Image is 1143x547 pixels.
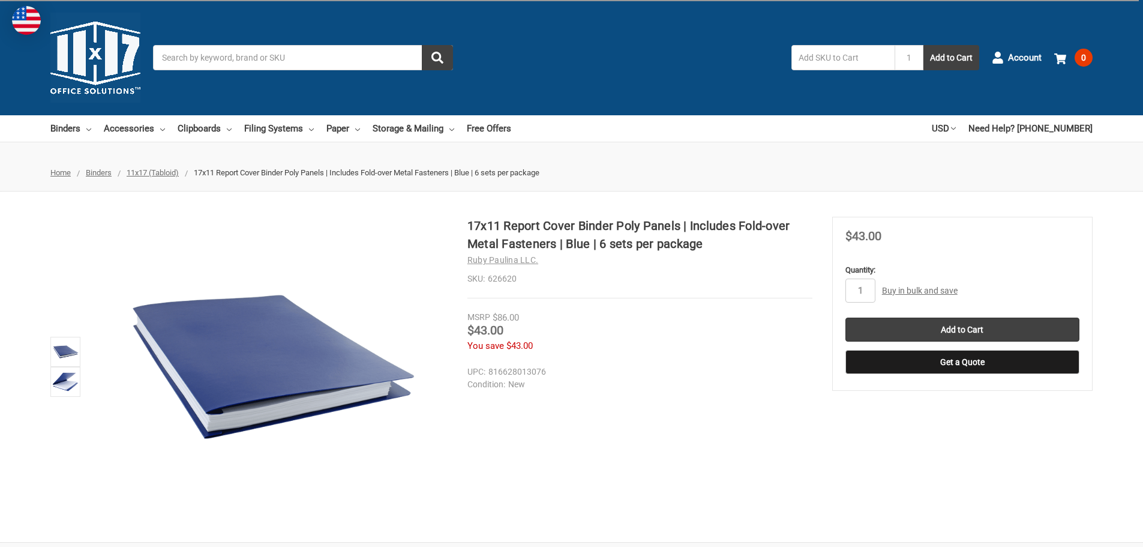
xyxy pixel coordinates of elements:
span: $43.00 [845,229,881,243]
dd: 816628013076 [467,366,807,378]
span: 17x11 Report Cover Binder Poly Panels | Includes Fold-over Metal Fasteners | Blue | 6 sets per pa... [194,168,539,177]
dt: Condition: [467,378,505,391]
a: Filing Systems [244,115,314,142]
a: Free Offers [467,115,511,142]
a: Clipboards [178,115,232,142]
a: Storage & Mailing [373,115,454,142]
a: Home [50,168,71,177]
div: MSRP [467,311,490,324]
img: duty and tax information for United States [12,6,41,35]
dt: UPC: [467,366,485,378]
span: $43.00 [506,340,533,351]
input: Search by keyword, brand or SKU [153,45,453,70]
button: Get a Quote [845,350,1079,374]
a: 11x17 (Tabloid) [127,168,179,177]
img: 17x11 Report Cover Binder Poly Panels | Includes Fold-over Metal Fasteners | Blue | 6 sets per pa... [119,217,419,517]
a: Ruby Paulina LLC. [467,255,538,265]
dd: New [467,378,807,391]
a: Buy in bulk and save [882,286,958,295]
img: 17x11 Report Cover Binder Poly Panels | Includes Fold-over Metal Fasteners | Blue | 6 sets per pa... [52,339,79,365]
span: $86.00 [493,312,519,323]
input: Add SKU to Cart [791,45,895,70]
img: 11x17.com [50,13,140,103]
label: Quantity: [845,264,1079,276]
span: $43.00 [467,323,503,337]
a: Paper [326,115,360,142]
a: Accessories [104,115,165,142]
img: 17x11 Report Cover Binder Poly Panels | Includes Fold-over Metal Fasteners | Blue | 6 sets per pa... [52,369,79,395]
span: You save [467,340,504,351]
a: USD [932,115,956,142]
span: 0 [1075,49,1093,67]
dt: SKU: [467,273,485,285]
a: Binders [50,115,91,142]
a: Need Help? [PHONE_NUMBER] [968,115,1093,142]
a: 0 [1054,42,1093,73]
dd: 626620 [467,273,812,285]
a: Binders [86,168,112,177]
a: Account [992,42,1042,73]
span: Account [1008,51,1042,65]
input: Add to Cart [845,318,1079,342]
h1: 17x11 Report Cover Binder Poly Panels | Includes Fold-over Metal Fasteners | Blue | 6 sets per pa... [467,217,812,253]
button: Add to Cart [923,45,979,70]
